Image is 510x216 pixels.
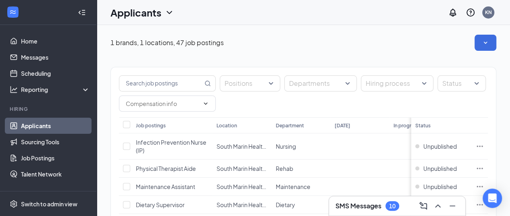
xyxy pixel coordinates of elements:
[21,85,90,93] div: Reporting
[448,8,458,17] svg: Notifications
[216,143,315,150] span: South Marin Health & Wellness Center
[476,183,484,191] svg: Ellipses
[110,38,224,47] p: 1 brands, 1 locations, 47 job postings
[164,8,174,17] svg: ChevronDown
[78,8,86,17] svg: Collapse
[204,80,211,87] svg: MagnifyingGlass
[483,189,502,208] div: Open Intercom Messenger
[418,201,428,211] svg: ComposeMessage
[275,143,296,150] span: Nursing
[21,166,90,182] a: Talent Network
[21,134,90,150] a: Sourcing Tools
[271,178,330,196] td: Maintenance
[10,85,18,93] svg: Analysis
[21,65,90,81] a: Scheduling
[110,6,161,19] h1: Applicants
[216,122,237,129] div: Location
[476,201,484,209] svg: Ellipses
[417,199,430,212] button: ComposeMessage
[136,165,196,172] span: Physical Therapist Aide
[466,8,475,17] svg: QuestionInfo
[21,33,90,49] a: Home
[216,183,315,190] span: South Marin Health & Wellness Center
[119,76,203,91] input: Search job postings
[126,99,199,108] input: Compensation info
[485,9,492,16] div: KN
[10,190,88,197] div: Team Management
[9,8,17,16] svg: WorkstreamLogo
[433,201,443,211] svg: ChevronUp
[216,201,315,208] span: South Marin Health & Wellness Center
[202,100,209,107] svg: ChevronDown
[136,122,166,129] div: Job postings
[136,139,206,154] span: Infection Prevention Nurse (IP)
[481,39,489,47] svg: SmallChevronDown
[389,117,448,133] th: In progress
[423,164,457,172] span: Unpublished
[212,196,271,214] td: South Marin Health & Wellness Center
[21,150,90,166] a: Job Postings
[275,122,304,129] div: Department
[216,165,315,172] span: South Marin Health & Wellness Center
[475,35,496,51] button: SmallChevronDown
[271,133,330,160] td: Nursing
[10,200,18,208] svg: Settings
[10,106,88,112] div: Hiring
[335,201,381,210] h3: SMS Messages
[423,142,457,150] span: Unpublished
[271,196,330,214] td: Dietary
[212,178,271,196] td: South Marin Health & Wellness Center
[212,133,271,160] td: South Marin Health & Wellness Center
[136,183,195,190] span: Maintenance Assistant
[331,117,389,133] th: [DATE]
[423,183,457,191] span: Unpublished
[136,201,185,208] span: Dietary Supervisor
[389,203,396,210] div: 10
[448,201,457,211] svg: Minimize
[275,201,295,208] span: Dietary
[275,183,310,190] span: Maintenance
[212,160,271,178] td: South Marin Health & Wellness Center
[271,160,330,178] td: Rehab
[476,164,484,172] svg: Ellipses
[411,117,472,133] th: Status
[446,199,459,212] button: Minimize
[21,118,90,134] a: Applicants
[21,49,90,65] a: Messages
[476,142,484,150] svg: Ellipses
[275,165,293,172] span: Rehab
[431,199,444,212] button: ChevronUp
[21,200,77,208] div: Switch to admin view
